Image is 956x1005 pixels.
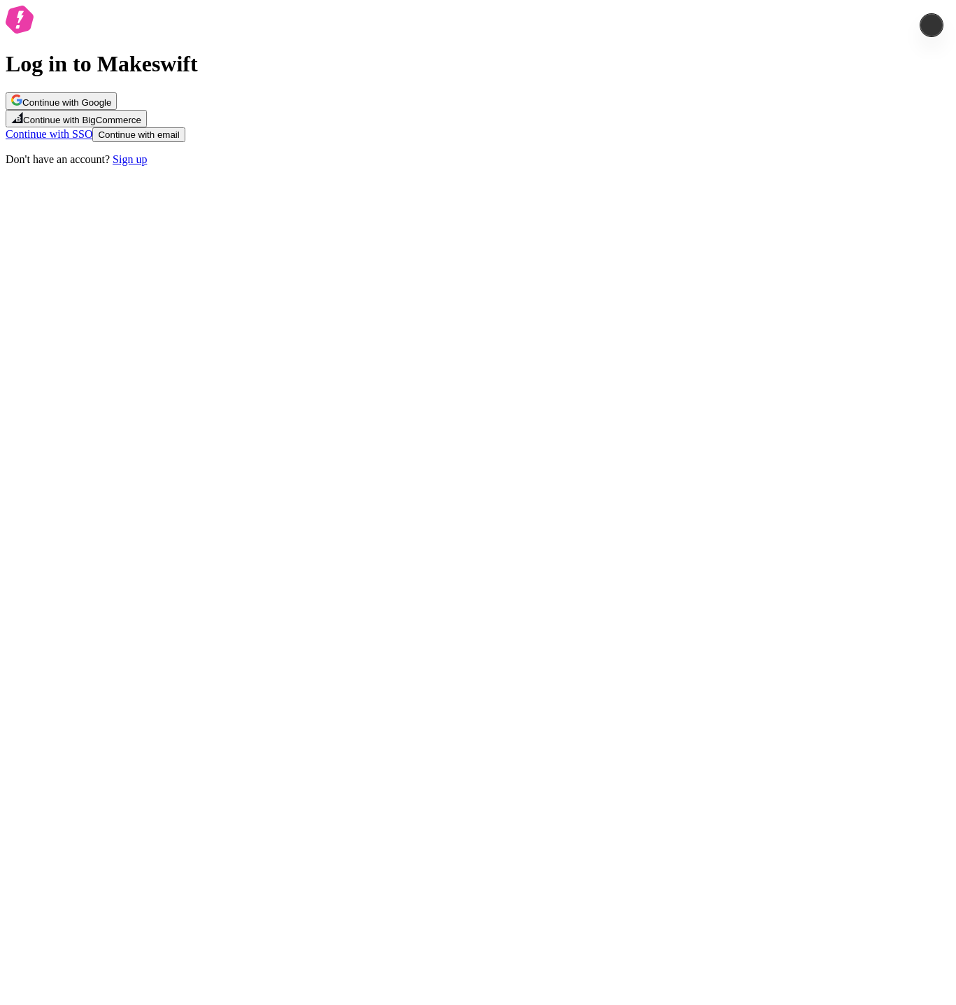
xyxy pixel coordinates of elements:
p: Don't have an account? [6,153,950,166]
button: Continue with BigCommerce [6,110,147,127]
span: Continue with BigCommerce [23,115,141,125]
span: Continue with Google [22,97,111,108]
h1: Log in to Makeswift [6,51,950,77]
button: Continue with Google [6,92,117,110]
button: Continue with email [92,127,185,142]
a: Sign up [113,153,147,165]
span: Continue with email [98,129,179,140]
a: Continue with SSO [6,128,92,140]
